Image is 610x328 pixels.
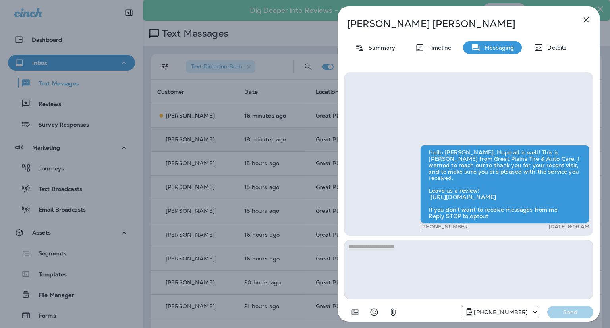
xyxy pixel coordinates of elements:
[365,44,395,51] p: Summary
[347,18,564,29] p: [PERSON_NAME] [PERSON_NAME]
[461,307,539,317] div: +1 (918) 203-8556
[481,44,514,51] p: Messaging
[366,304,382,320] button: Select an emoji
[549,224,589,230] p: [DATE] 8:06 AM
[347,304,363,320] button: Add in a premade template
[420,224,470,230] p: [PHONE_NUMBER]
[543,44,566,51] p: Details
[425,44,451,51] p: Timeline
[474,309,528,315] p: [PHONE_NUMBER]
[420,145,589,224] div: Hello [PERSON_NAME], Hope all is well! This is [PERSON_NAME] from Great Plains Tire & Auto Care. ...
